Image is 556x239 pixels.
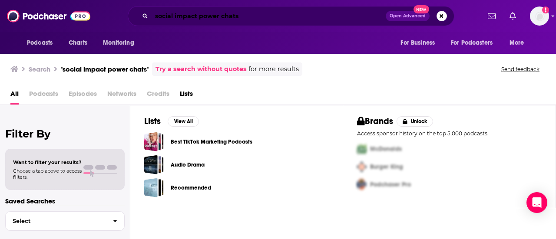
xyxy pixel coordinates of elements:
span: Podchaser Pro [370,181,411,188]
div: Search podcasts, credits, & more... [128,6,454,26]
span: For Business [400,37,435,49]
h3: Search [29,65,50,73]
span: McDonalds [370,145,402,153]
a: ListsView All [144,116,199,127]
img: Second Pro Logo [354,158,370,176]
span: Burger King [370,163,403,170]
button: Unlock [397,116,434,127]
h2: Filter By [5,128,125,140]
p: Saved Searches [5,197,125,205]
img: First Pro Logo [354,140,370,158]
button: open menu [394,35,446,51]
a: Recommended [171,183,211,193]
a: Show notifications dropdown [506,9,520,23]
span: Want to filter your results? [13,159,82,165]
a: Try a search without quotes [156,64,247,74]
a: Show notifications dropdown [484,9,499,23]
input: Search podcasts, credits, & more... [152,9,386,23]
button: Open AdvancedNew [386,11,430,21]
span: Monitoring [103,37,134,49]
span: New [414,5,429,13]
a: Best TikTok Marketing Podcasts [171,137,252,147]
button: Show profile menu [530,7,549,26]
span: Open Advanced [390,14,426,18]
button: open menu [97,35,145,51]
span: Charts [69,37,87,49]
img: User Profile [530,7,549,26]
h2: Lists [144,116,161,127]
button: View All [168,116,199,127]
img: Third Pro Logo [354,176,370,193]
button: open menu [445,35,505,51]
span: for more results [248,64,299,74]
img: Podchaser - Follow, Share and Rate Podcasts [7,8,90,24]
p: Access sponsor history on the top 5,000 podcasts. [357,130,542,137]
div: Open Intercom Messenger [526,192,547,213]
h3: "social impact power chats" [61,65,149,73]
span: Podcasts [27,37,53,49]
button: open menu [21,35,64,51]
span: Select [6,218,106,224]
span: Networks [107,87,136,105]
a: Best TikTok Marketing Podcasts [144,132,164,151]
a: Recommended [144,178,164,197]
span: Choose a tab above to access filters. [13,168,82,180]
span: Logged in as laprteam [530,7,549,26]
button: Select [5,211,125,231]
button: Send feedback [499,65,542,73]
span: Credits [147,87,169,105]
a: Audio Drama [171,160,205,170]
button: open menu [503,35,535,51]
svg: Add a profile image [542,7,549,13]
span: More [510,37,524,49]
span: Episodes [69,87,97,105]
a: Charts [63,35,93,51]
a: All [10,87,19,105]
a: Lists [180,87,193,105]
span: Podcasts [29,87,58,105]
h2: Brands [357,116,393,127]
span: For Podcasters [451,37,493,49]
a: Audio Drama [144,155,164,174]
